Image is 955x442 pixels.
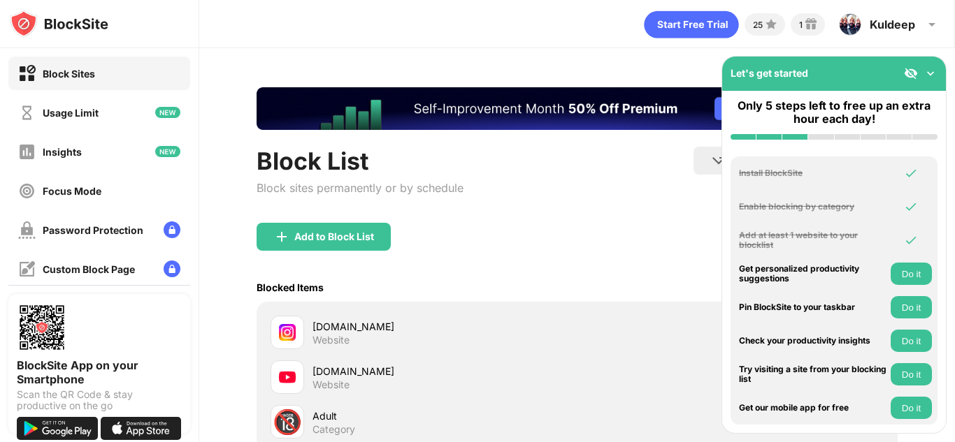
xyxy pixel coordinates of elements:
[731,67,808,79] div: Let's get started
[644,10,739,38] div: animation
[313,408,577,423] div: Adult
[904,200,918,214] img: omni-check.svg
[273,408,302,436] div: 🔞
[43,185,101,197] div: Focus Mode
[904,66,918,80] img: eye-not-visible.svg
[101,417,182,440] img: download-on-the-app-store.svg
[739,168,887,178] div: Install BlockSite
[43,107,99,119] div: Usage Limit
[904,233,918,247] img: omni-check.svg
[257,181,464,195] div: Block sites permanently or by schedule
[739,364,887,385] div: Try visiting a site from your blocking list
[313,364,577,378] div: [DOMAIN_NAME]
[155,107,180,118] img: new-icon.svg
[739,403,887,413] div: Get our mobile app for free
[164,221,180,238] img: lock-menu.svg
[18,182,36,200] img: focus-off.svg
[257,281,324,293] div: Blocked Items
[739,264,887,284] div: Get personalized productivity suggestions
[739,302,887,312] div: Pin BlockSite to your taskbar
[18,221,36,239] img: password-protection-off.svg
[739,230,887,251] div: Add at least 1 website to your blocklist
[279,324,296,341] img: favicons
[257,147,464,175] div: Block List
[803,16,819,33] img: reward-small.svg
[18,65,36,82] img: block-on.svg
[313,378,350,391] div: Website
[17,417,98,440] img: get-it-on-google-play.svg
[313,319,577,334] div: [DOMAIN_NAME]
[739,336,887,346] div: Check your productivity insights
[839,13,861,36] img: ACg8ocK-4ysO3KbBrijWij6gglSGwNuevJBu72BW_VAQaYoFUN32xhVL3g=s96-c
[904,166,918,180] img: omni-check.svg
[43,224,143,236] div: Password Protection
[870,17,915,31] div: Kuldeep
[164,260,180,277] img: lock-menu.svg
[294,231,374,242] div: Add to Block List
[739,202,887,212] div: Enable blocking by category
[731,99,938,126] div: Only 5 steps left to free up an extra hour each day!
[43,263,135,275] div: Custom Block Page
[891,330,932,352] button: Do it
[799,20,803,30] div: 1
[17,302,67,353] img: options-page-qr-code.png
[18,104,36,121] img: time-usage-off.svg
[753,20,763,30] div: 25
[924,66,938,80] img: omni-setup-toggle.svg
[43,146,82,158] div: Insights
[891,397,932,419] button: Do it
[18,143,36,161] img: insights-off.svg
[313,423,355,436] div: Category
[763,16,780,33] img: points-small.svg
[17,358,182,386] div: BlockSite App on your Smartphone
[891,296,932,318] button: Do it
[313,334,350,346] div: Website
[17,389,182,411] div: Scan the QR Code & stay productive on the go
[155,146,180,157] img: new-icon.svg
[279,369,296,385] img: favicons
[891,263,932,285] button: Do it
[10,10,108,38] img: logo-blocksite.svg
[18,260,36,278] img: customize-block-page-off.svg
[43,68,95,80] div: Block Sites
[891,363,932,385] button: Do it
[257,87,898,130] iframe: Banner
